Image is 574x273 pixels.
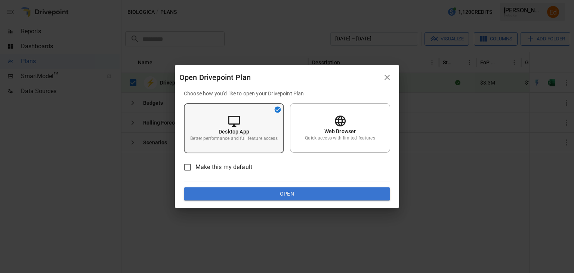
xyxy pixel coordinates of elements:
[184,90,390,97] p: Choose how you'd like to open your Drivepoint Plan
[305,135,375,141] p: Quick access with limited features
[324,128,356,135] p: Web Browser
[219,128,249,135] p: Desktop App
[195,163,252,172] span: Make this my default
[179,71,380,83] div: Open Drivepoint Plan
[184,187,390,201] button: Open
[190,135,277,142] p: Better performance and full feature access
